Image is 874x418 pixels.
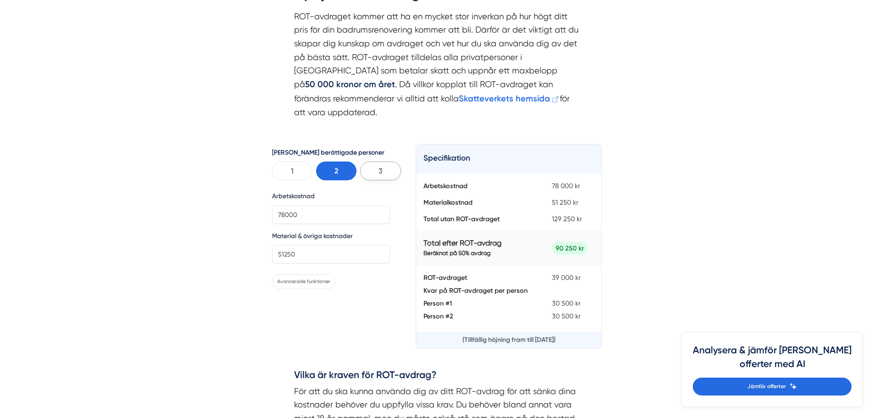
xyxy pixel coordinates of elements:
[272,162,312,180] button: 1
[693,378,852,396] a: Jämför offerter
[545,273,601,282] div: 39 000 kr
[545,299,601,308] div: 30 500 kr
[416,198,537,207] div: Materialkostnad
[416,312,537,321] div: Person # 2
[552,242,588,255] span: 90 250 kr
[316,162,356,180] button: 2
[416,214,537,223] div: Total utan ROT-avdraget
[423,238,530,248] p: Total efter ROT-avdrag
[423,249,530,258] p: Beräknat på 50% avdrag
[272,231,390,241] label: Material & övriga kostnader
[747,382,786,391] span: Jämför offerter
[545,198,601,207] div: 51 250 kr
[416,332,602,348] div: (Tillfällig höjning fram till [DATE])
[416,286,602,299] div: Kvar på ROT-avdraget per person
[294,368,580,385] h4: Vilka är kraven för ROT-avdrag?
[416,273,537,282] div: ROT-avdraget
[416,299,537,308] div: Person # 1
[545,312,601,321] div: 30 500 kr
[459,94,560,103] a: Skatteverkets hemsida
[423,152,595,167] h5: Specifikation
[459,94,550,104] strong: Skatteverkets hemsida
[305,79,395,89] strong: 50 000 kronor om året
[272,148,401,158] h6: [PERSON_NAME] berättigade personer
[545,181,601,190] div: 78 000 kr
[545,214,601,223] div: 129 250 kr
[360,162,401,180] button: 3
[272,274,335,289] button: Avancerade funktioner
[272,191,390,201] label: Arbetskostnad
[693,343,852,378] h4: Analysera & jämför [PERSON_NAME] offerter med AI
[294,10,580,120] p: ROT-avdraget kommer att ha en mycket stor inverkan på hur högt ditt pris för din badrumsrenoverin...
[416,181,537,190] div: Arbetskostnad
